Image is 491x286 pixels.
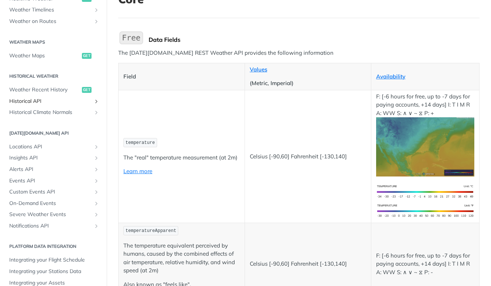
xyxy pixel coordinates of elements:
[250,260,366,268] p: Celsius [-90,60] Fahrenheit [-130,140]
[376,143,474,150] span: Expand image
[9,166,92,173] span: Alerts API
[6,221,101,232] a: Notifications APIShow subpages for Notifications API
[93,110,99,115] button: Show subpages for Historical Climate Normals
[6,84,101,95] a: Weather Recent Historyget
[6,4,101,16] a: Weather TimelinesShow subpages for Weather Timelines
[6,130,101,137] h2: [DATE][DOMAIN_NAME] API
[9,86,80,94] span: Weather Recent History
[123,168,152,175] a: Learn more
[9,6,92,14] span: Weather Timelines
[123,154,240,162] p: The "real" temperature measurement (at 2m)
[93,189,99,195] button: Show subpages for Custom Events API
[6,266,101,277] a: Integrating your Stations Data
[93,212,99,218] button: Show subpages for Severe Weather Events
[149,36,480,43] div: Data Fields
[93,7,99,13] button: Show subpages for Weather Timelines
[9,154,92,162] span: Insights API
[6,141,101,152] a: Locations APIShow subpages for Locations API
[376,73,405,80] a: Availability
[376,187,474,194] span: Expand image
[93,18,99,24] button: Show subpages for Weather on Routes
[123,73,240,81] p: Field
[6,50,101,61] a: Weather Mapsget
[9,109,92,116] span: Historical Climate Normals
[9,211,92,218] span: Severe Weather Events
[6,255,101,266] a: Integrating your Flight Schedule
[6,209,101,220] a: Severe Weather EventsShow subpages for Severe Weather Events
[9,18,92,25] span: Weather on Routes
[9,98,92,105] span: Historical API
[9,268,99,275] span: Integrating your Stations Data
[126,228,176,233] span: temperatureApparent
[123,242,240,275] p: The temperature equivalent perceived by humans, caused by the combined effects of air temperature...
[93,144,99,150] button: Show subpages for Locations API
[376,92,474,176] p: F: [-6 hours for free, up to -7 days for paying accounts, +14 days] I: T I M R A: WW S: ∧ ∨ ~ ⧖ P: +
[6,198,101,209] a: On-Demand EventsShow subpages for On-Demand Events
[6,152,101,164] a: Insights APIShow subpages for Insights API
[93,178,99,184] button: Show subpages for Events API
[93,201,99,206] button: Show subpages for On-Demand Events
[93,155,99,161] button: Show subpages for Insights API
[376,252,474,277] p: F: [-6 hours for free, up to -7 days for paying accounts, +14 days] I: T I M R A: WW S: ∧ ∨ ~ ⧖ P: -
[6,16,101,27] a: Weather on RoutesShow subpages for Weather on Routes
[250,152,366,161] p: Celsius [-90,60] Fahrenheit [-130,140]
[6,164,101,175] a: Alerts APIShow subpages for Alerts API
[6,107,101,118] a: Historical Climate NormalsShow subpages for Historical Climate Normals
[126,140,155,145] span: temperature
[118,49,480,57] p: The [DATE][DOMAIN_NAME] REST Weather API provides the following information
[82,87,92,93] span: get
[6,243,101,250] h2: Platform DATA integration
[9,200,92,207] span: On-Demand Events
[376,207,474,214] span: Expand image
[9,222,92,230] span: Notifications API
[9,256,99,264] span: Integrating your Flight Schedule
[6,39,101,46] h2: Weather Maps
[9,52,80,60] span: Weather Maps
[6,175,101,186] a: Events APIShow subpages for Events API
[250,79,366,88] p: (Metric, Imperial)
[6,73,101,80] h2: Historical Weather
[93,166,99,172] button: Show subpages for Alerts API
[82,53,92,59] span: get
[93,98,99,104] button: Show subpages for Historical API
[9,188,92,196] span: Custom Events API
[6,186,101,198] a: Custom Events APIShow subpages for Custom Events API
[250,66,267,73] a: Values
[9,177,92,185] span: Events API
[9,143,92,151] span: Locations API
[6,96,101,107] a: Historical APIShow subpages for Historical API
[93,223,99,229] button: Show subpages for Notifications API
